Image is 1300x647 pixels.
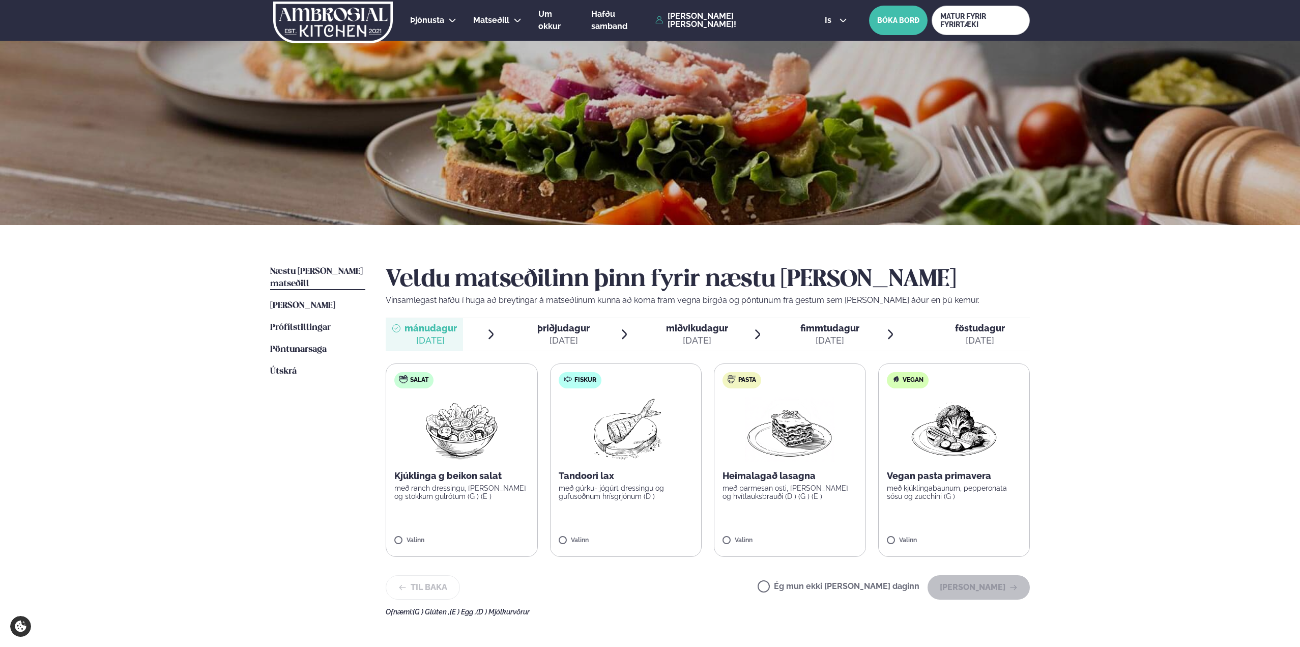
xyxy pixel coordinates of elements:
span: (E ) Egg , [450,608,476,616]
img: salad.svg [399,375,408,383]
div: Ofnæmi: [386,608,1030,616]
span: Þjónusta [410,15,444,25]
span: mánudagur [405,323,457,333]
span: Vegan [903,376,923,384]
button: Til baka [386,575,460,600]
button: [PERSON_NAME] [928,575,1030,600]
p: Tandoori lax [559,470,694,482]
span: Hafðu samband [591,9,627,31]
span: Matseðill [473,15,509,25]
div: [DATE] [955,334,1005,347]
span: (G ) Glúten , [413,608,450,616]
a: MATUR FYRIR FYRIRTÆKI [932,6,1030,35]
div: [DATE] [537,334,590,347]
p: með ranch dressingu, [PERSON_NAME] og stökkum gulrótum (G ) (E ) [394,484,529,500]
span: fimmtudagur [800,323,859,333]
p: Heimalagað lasagna [723,470,857,482]
img: pasta.svg [728,375,736,383]
img: Fish.png [581,397,671,462]
span: Fiskur [574,376,596,384]
span: Prófílstillingar [270,323,331,332]
span: Pasta [738,376,756,384]
a: [PERSON_NAME] [270,300,335,312]
span: miðvikudagur [666,323,728,333]
a: [PERSON_NAME] [PERSON_NAME]! [655,12,801,29]
span: [PERSON_NAME] [270,301,335,310]
p: með kjúklingabaunum, pepperonata sósu og zucchini (G ) [887,484,1022,500]
span: Salat [410,376,428,384]
span: Um okkur [538,9,561,31]
p: með parmesan osti, [PERSON_NAME] og hvítlauksbrauði (D ) (G ) (E ) [723,484,857,500]
a: Matseðill [473,14,509,26]
a: Þjónusta [410,14,444,26]
img: Lasagna.png [745,397,834,462]
a: Útskrá [270,365,297,378]
button: BÓKA BORÐ [869,6,928,35]
span: Pöntunarsaga [270,345,327,354]
p: Vinsamlegast hafðu í huga að breytingar á matseðlinum kunna að koma fram vegna birgða og pöntunum... [386,294,1030,306]
img: Vegan.png [909,397,999,462]
span: Útskrá [270,367,297,376]
button: is [817,16,855,24]
a: Pöntunarsaga [270,344,327,356]
img: Salad.png [417,397,507,462]
a: Næstu [PERSON_NAME] matseðill [270,266,365,290]
div: [DATE] [800,334,859,347]
span: föstudagur [955,323,1005,333]
span: Næstu [PERSON_NAME] matseðill [270,267,363,288]
span: þriðjudagur [537,323,590,333]
img: fish.svg [564,375,572,383]
a: Um okkur [538,8,574,33]
p: Kjúklinga g beikon salat [394,470,529,482]
img: logo [272,2,394,43]
a: Hafðu samband [591,8,650,33]
span: is [825,16,834,24]
img: Vegan.svg [892,375,900,383]
a: Prófílstillingar [270,322,331,334]
a: Cookie settings [10,616,31,637]
div: [DATE] [405,334,457,347]
span: (D ) Mjólkurvörur [476,608,530,616]
p: Vegan pasta primavera [887,470,1022,482]
div: [DATE] [666,334,728,347]
h2: Veldu matseðilinn þinn fyrir næstu [PERSON_NAME] [386,266,1030,294]
p: með gúrku- jógúrt dressingu og gufusoðnum hrísgrjónum (D ) [559,484,694,500]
